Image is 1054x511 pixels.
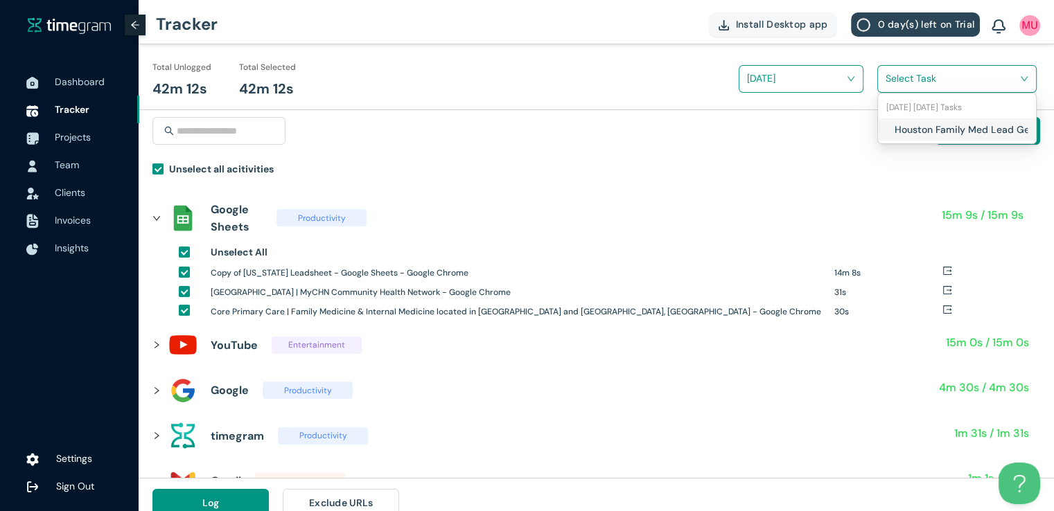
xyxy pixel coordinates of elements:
[55,214,91,226] span: Invoices
[211,382,249,399] h1: Google
[169,467,197,495] img: assets%2Ficons%2Ficons8-gmail-240.png
[26,481,39,493] img: logOut.ca60ddd252d7bab9102ea2608abe0238.svg
[211,267,824,280] h1: Copy of [US_STATE] Leadsheet - Google Sheets - Google Chrome
[55,242,89,254] span: Insights
[152,386,161,395] span: right
[939,379,1029,396] h1: 4m 30s / 4m 30s
[954,424,1029,442] h1: 1m 31s / 1m 31s
[26,132,39,145] img: ProjectIcon
[152,477,161,485] span: right
[211,244,267,260] h1: Unselect All
[992,19,1005,35] img: BellIcon
[1019,15,1040,36] img: UserIcon
[877,17,974,32] span: 0 day(s) left on Trial
[709,12,838,37] button: Install Desktop app
[211,337,258,354] h1: YouTube
[999,463,1040,504] iframe: Toggle Customer Support
[272,337,362,354] span: Entertainment
[834,305,942,319] h1: 30s
[278,427,368,445] span: Productivity
[211,472,241,490] h1: Gmail
[152,341,161,349] span: right
[211,286,824,299] h1: [GEOGRAPHIC_DATA] | MyCHN Community Health Network - Google Chrome
[309,495,374,510] span: Exclude URLs
[942,305,952,314] span: export
[211,305,824,319] h1: Core Primary Care | Family Medicine & Internal Medicine located in [GEOGRAPHIC_DATA] and [GEOGRAP...
[152,61,211,74] h1: Total Unlogged
[152,214,161,222] span: right
[55,131,91,143] span: Projects
[169,422,197,449] img: assets%2Ficons%2Ftg.png
[211,427,264,445] h1: timegram
[255,472,345,490] span: Communication
[55,186,85,199] span: Clients
[26,105,39,117] img: TimeTrackerIcon
[719,20,729,30] img: DownloadApp
[169,331,197,359] img: assets%2Ficons%2Fyoutube_updated.png
[130,20,140,30] span: arrow-left
[834,286,942,299] h1: 31s
[56,480,94,492] span: Sign Out
[942,206,1024,224] h1: 15m 9s / 15m 9s
[851,12,980,37] button: 0 day(s) left on Trial
[202,495,220,510] span: Log
[26,188,39,199] img: InvoiceIcon
[55,103,89,116] span: Tracker
[946,334,1029,351] h1: 15m 0s / 15m 0s
[239,61,296,74] h1: Total Selected
[152,78,207,100] h1: 42m 12s
[55,159,79,171] span: Team
[968,469,1029,487] h1: 1m 1s / 1m 1s
[276,209,367,226] span: Productivity
[942,285,952,295] span: export
[28,17,111,34] img: timegram
[736,17,828,32] span: Install Desktop app
[152,431,161,440] span: right
[169,161,274,177] h1: Unselect all acitivities
[834,267,942,280] h1: 14m 8s
[263,382,353,399] span: Productivity
[164,126,174,136] span: search
[26,243,39,256] img: InsightsIcon
[26,77,39,89] img: DashboardIcon
[156,3,218,45] h1: Tracker
[26,214,39,228] img: InvoiceIcon
[55,75,105,88] span: Dashboard
[26,453,39,467] img: settings.78e04af822cf15d41b38c81147b09f22.svg
[26,160,39,172] img: UserIcon
[239,78,294,100] h1: 42m 12s
[169,204,197,232] img: assets%2Ficons%2Fsheets_official.png
[56,452,92,465] span: Settings
[878,96,1036,118] div: 29-09-2025 Monday Tasks
[169,377,197,404] img: assets%2Ficons%2Ficons8-google-240.png
[211,201,263,235] h1: Google Sheets
[942,266,952,276] span: export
